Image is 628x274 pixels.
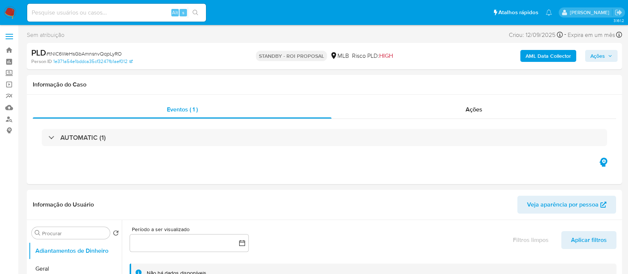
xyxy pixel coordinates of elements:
span: Sem atribuição [27,31,64,39]
span: - [564,30,566,40]
button: Adiantamentos de Dinheiro [29,242,122,260]
div: Criou: 12/09/2025 [509,30,563,40]
span: Atalhos rápidos [498,9,538,16]
input: Pesquise usuários ou casos... [27,8,206,18]
span: Alt [172,9,178,16]
span: Ações [466,105,482,114]
span: Eventos ( 1 ) [167,105,198,114]
button: Veja aparência por pessoa [517,196,616,214]
a: Sair [615,9,622,16]
span: Expira em um mês [568,31,615,39]
b: PLD [31,47,46,59]
p: STANDBY - ROI PROPOSAL [256,51,327,61]
a: Notificações [546,9,552,16]
h3: AUTOMATIC (1) [60,133,106,142]
span: Veja aparência por pessoa [527,196,599,214]
span: HIGH [379,51,393,60]
input: Procurar [42,230,107,237]
span: s [182,9,184,16]
div: AUTOMATIC (1) [42,129,607,146]
b: AML Data Collector [526,50,571,62]
button: Retornar ao pedido padrão [113,230,119,238]
p: carlos.guerra@mercadopago.com.br [570,9,612,16]
button: AML Data Collector [520,50,576,62]
div: MLB [330,52,349,60]
b: Person ID [31,58,52,65]
span: Ações [590,50,605,62]
button: search-icon [188,7,203,18]
button: Ações [585,50,618,62]
span: Risco PLD: [352,52,393,60]
a: 1e371a54e1bddca35cf3247fb1aef012 [53,58,133,65]
h1: Informação do Usuário [33,201,94,208]
h1: Informação do Caso [33,81,616,88]
span: # tNlC6WeHsGbAmnsnvQqpLyRO [46,50,122,57]
button: Procurar [35,230,41,236]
